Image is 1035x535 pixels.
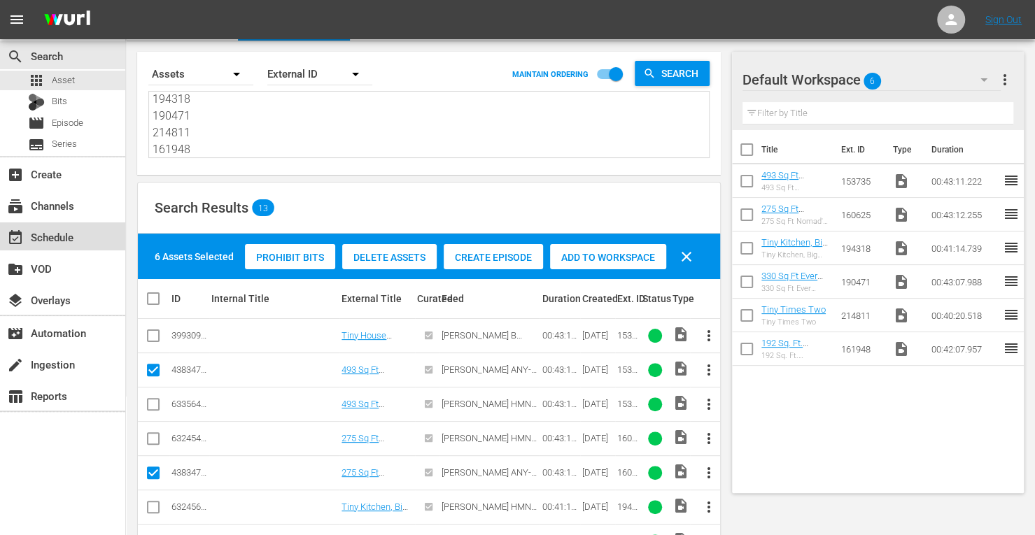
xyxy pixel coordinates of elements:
[7,388,24,405] span: Reports
[692,422,726,455] button: more_vert
[885,130,923,169] th: Type
[761,271,823,302] a: 330 Sq Ft Ever Growing Tiny House
[617,330,638,351] span: 153735
[542,293,577,304] div: Duration
[52,137,77,151] span: Series
[893,307,910,324] span: Video
[171,501,207,512] div: 63245651
[28,115,45,131] span: Episode
[864,66,881,96] span: 6
[444,252,543,263] span: Create Episode
[656,61,710,86] span: Search
[926,198,1003,231] td: 00:43:12.255
[926,164,1003,198] td: 00:43:11.222
[893,240,910,257] span: Video
[7,229,24,246] span: Schedule
[1003,273,1020,290] span: reorder
[672,360,689,377] span: Video
[761,204,817,224] a: 275 Sq Ft Nomad's Nest
[342,433,397,454] a: 275 Sq Ft Nomad's Nest
[617,399,638,420] span: 153735
[692,353,726,387] button: more_vert
[342,330,409,372] a: Tiny House Nation: [STREET_ADDRESS][US_STATE]
[836,332,887,366] td: 161948
[171,293,207,304] div: ID
[672,394,689,411] span: Video
[550,244,666,269] button: Add to Workspace
[985,14,1022,25] a: Sign Out
[153,94,709,158] textarea: 153735 160625 194318 190471 214811 161948
[442,364,537,385] span: [PERSON_NAME] ANY-FORM FYI
[245,244,335,269] button: Prohibit Bits
[442,433,537,454] span: [PERSON_NAME] HMN ANY-FORM FYI
[617,364,638,385] span: 153735
[550,252,666,263] span: Add to Workspace
[672,429,689,445] span: Video
[28,72,45,89] span: Asset
[7,48,24,65] span: Search
[542,433,577,443] div: 00:43:12.192
[617,433,638,454] span: 160625
[171,399,207,409] div: 63356427
[997,71,1013,88] span: more_vert
[761,217,830,226] div: 275 Sq Ft Nomad's Nest
[761,170,808,201] a: 493 Sq Ft [US_STATE] Chalet
[742,60,1001,99] div: Default Workspace
[642,293,668,304] div: Status
[893,341,910,357] span: Video
[761,130,833,169] th: Title
[442,293,537,304] div: Feed
[582,293,613,304] div: Created
[542,501,577,512] div: 00:41:14.752
[926,332,1003,366] td: 00:42:07.957
[582,467,613,478] div: [DATE]
[155,250,234,264] div: 6 Assets Selected
[692,456,726,490] button: more_vert
[692,490,726,524] button: more_vert
[617,501,638,522] span: 194318
[342,501,408,522] a: Tiny Kitchen, Big Taste
[342,252,437,263] span: Delete Assets
[761,237,828,258] a: Tiny Kitchen, Big Taste
[442,501,537,522] span: [PERSON_NAME] HMN ANY-FORM FYI
[542,364,577,375] div: 00:43:11.222
[7,292,24,309] span: Overlays
[1003,340,1020,357] span: reorder
[1003,306,1020,323] span: reorder
[148,55,253,94] div: Assets
[252,203,274,213] span: 13
[28,94,45,110] div: Bits
[267,55,372,94] div: External ID
[155,199,248,216] span: Search Results
[832,130,884,169] th: Ext. ID
[171,330,207,341] div: 39930931
[1003,172,1020,189] span: reorder
[692,387,726,421] button: more_vert
[617,467,638,488] span: 160625
[171,364,207,375] div: 43834759
[761,183,830,192] div: 493 Sq Ft [US_STATE] Chalet
[442,467,537,488] span: [PERSON_NAME] ANY-FORM FYI
[893,173,910,190] span: Video
[52,73,75,87] span: Asset
[700,430,717,447] span: more_vert
[542,330,577,341] div: 00:43:11.295
[211,293,337,304] div: Internal Title
[28,136,45,153] span: Series
[700,327,717,344] span: more_vert
[672,293,688,304] div: Type
[512,70,589,79] p: MAINTAIN ORDERING
[692,319,726,352] button: more_vert
[7,325,24,342] span: Automation
[342,364,388,396] a: 493 Sq Ft [US_STATE] Chalet
[7,261,24,278] span: VOD
[8,11,25,28] span: menu
[893,206,910,223] span: Video
[1003,206,1020,222] span: reorder
[582,330,613,341] div: [DATE]
[761,351,830,360] div: 192 Sq. Ft. [GEOGRAPHIC_DATA]
[342,293,412,304] div: External Title
[761,284,830,293] div: 330 Sq Ft Ever Growing Tiny House
[926,265,1003,299] td: 00:43:07.988
[670,240,703,273] button: clear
